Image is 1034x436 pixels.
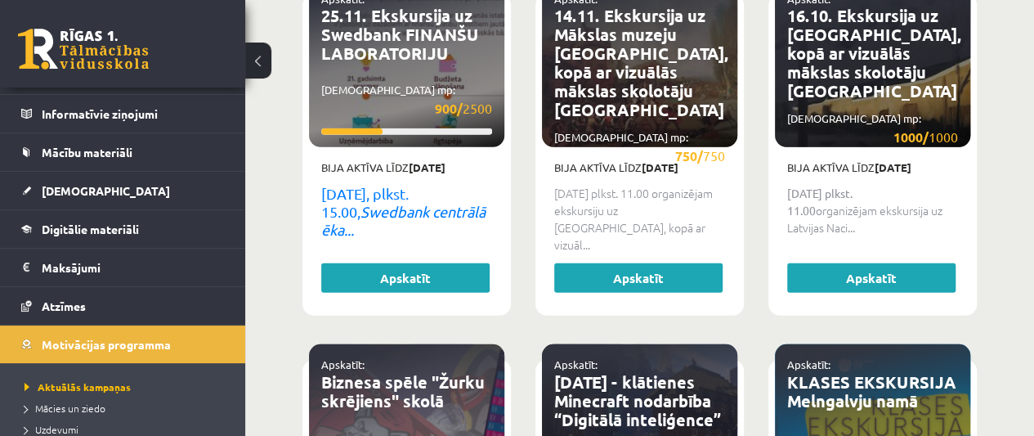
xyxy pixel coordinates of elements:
[554,357,598,371] a: Apskatīt:
[42,249,225,286] legend: Maksājumi
[21,172,225,209] a: [DEMOGRAPHIC_DATA]
[42,145,132,160] span: Mācību materiāli
[25,380,229,394] a: Aktuālās kampaņas
[787,185,958,236] p: organizējam ekskursija uz Latvijas Naci...
[409,160,445,174] strong: [DATE]
[25,402,105,415] span: Mācies un ziedo
[25,423,78,436] span: Uzdevumi
[554,371,721,430] a: [DATE] - klātienes Minecraft nodarbība “Digitālā inteliģence”
[321,263,490,293] a: Apskatīt
[554,185,725,254] p: [DATE] plkst. 11.00 organizējam ekskursiju uz [GEOGRAPHIC_DATA], kopā ar vizuāl...
[42,299,86,313] span: Atzīmes
[642,160,678,174] strong: [DATE]
[321,371,485,411] a: Biznesa spēle "Žurku skrējiens" skolā
[25,380,131,393] span: Aktuālās kampaņas
[787,357,830,371] a: Apskatīt:
[787,110,958,147] p: [DEMOGRAPHIC_DATA] mp:
[321,160,492,176] p: Bija aktīva līdz
[321,357,365,371] a: Apskatīt:
[21,210,225,248] a: Digitālie materiāli
[675,147,703,164] strong: 750/
[321,203,486,238] em: Swedbank centrālā ēka...
[787,263,956,293] a: Apskatīt
[21,287,225,325] a: Atzīmes
[42,95,225,133] legend: Informatīvie ziņojumi
[21,326,225,363] a: Motivācijas programma
[321,5,479,64] a: 25.11. Ekskursija uz Swedbank FINANŠU LABORATORIJU
[18,29,149,70] a: Rīgas 1. Tālmācības vidusskola
[25,401,229,416] a: Mācies un ziedo
[42,183,170,198] span: [DEMOGRAPHIC_DATA]
[21,249,225,286] a: Maksājumi
[435,98,492,119] span: 2500
[554,263,723,293] a: Apskatīt
[554,160,725,176] p: Bija aktīva līdz
[554,129,725,166] p: [DEMOGRAPHIC_DATA] mp:
[42,337,171,352] span: Motivācijas programma
[787,5,961,101] a: 16.10. Ekskursija uz [GEOGRAPHIC_DATA], kopā ar vizuālās mākslas skolotāju [GEOGRAPHIC_DATA]
[21,133,225,171] a: Mācību materiāli
[787,371,956,411] a: KLASES EKSKURSIJA Melngalvju namā
[42,222,139,236] span: Digitālie materiāli
[875,160,911,174] strong: [DATE]
[321,82,492,119] p: [DEMOGRAPHIC_DATA] mp:
[321,185,409,220] span: [DATE], plkst. 15.00,
[787,160,958,176] p: Bija aktīva līdz
[893,127,958,147] span: 1000
[675,146,725,166] span: 750
[21,95,225,133] a: Informatīvie ziņojumi
[435,100,463,117] strong: 900/
[554,5,728,120] a: 14.11. Ekskursija uz Mākslas muzeju [GEOGRAPHIC_DATA], kopā ar vizuālās mākslas skolotāju [GEOGRA...
[787,186,853,218] strong: [DATE] plkst. 11.00
[893,128,929,146] strong: 1000/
